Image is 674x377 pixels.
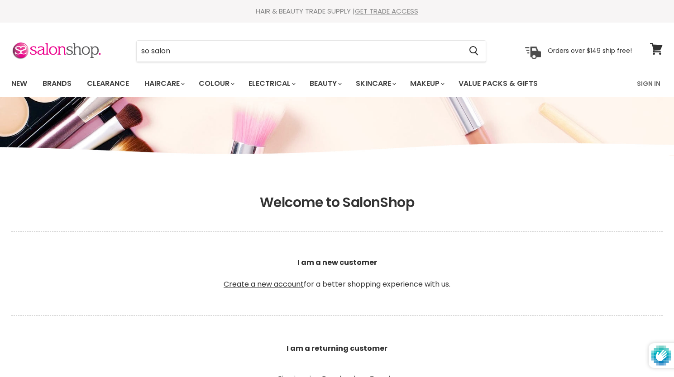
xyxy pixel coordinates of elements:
[80,74,136,93] a: Clearance
[355,6,418,16] a: GET TRADE ACCESS
[137,41,462,61] input: Search
[452,74,545,93] a: Value Packs & Gifts
[349,74,402,93] a: Skincare
[242,74,301,93] a: Electrical
[631,74,666,93] a: Sign In
[287,343,387,353] b: I am a returning customer
[36,74,78,93] a: Brands
[224,279,304,289] a: Create a new account
[629,335,665,368] iframe: Gorgias live chat messenger
[303,74,347,93] a: Beauty
[548,47,632,55] p: Orders over $149 ship free!
[403,74,450,93] a: Makeup
[192,74,240,93] a: Colour
[5,71,588,97] ul: Main menu
[138,74,190,93] a: Haircare
[136,40,486,62] form: Product
[5,74,34,93] a: New
[11,236,663,311] p: for a better shopping experience with us.
[462,41,486,61] button: Search
[297,257,377,268] b: I am a new customer
[11,194,663,211] h1: Welcome to SalonShop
